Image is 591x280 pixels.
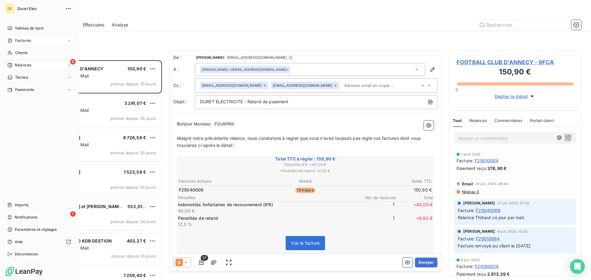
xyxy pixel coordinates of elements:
[342,81,413,90] input: Adresse email en copie ...
[173,82,195,89] label: Cc :
[196,56,224,59] span: [PERSON_NAME]
[112,22,128,28] span: Analyse
[458,243,530,248] span: Facture renvoyé au client le [DATE]
[178,195,359,200] span: Pénalités
[458,207,475,214] span: Facture :
[178,156,433,162] span: Total TTC à régler : 150,90 €
[124,101,147,106] span: 3 241,07 €
[70,211,76,217] span: 1
[15,38,31,43] span: Factures
[124,273,147,278] span: 1 259,40 €
[263,178,347,184] th: Retard
[456,157,473,164] span: Facture :
[202,67,228,72] span: [PERSON_NAME]
[475,182,508,186] span: 30 juil. 2025, 08:48
[5,266,43,276] img: Logo LeanPay
[461,189,479,194] span: Niveau 3
[458,235,475,242] span: Facture :
[111,254,156,258] span: prévue depuis 10 jours
[17,6,62,11] span: Duret Elec
[396,202,433,214] span: + 40,00 €
[456,271,486,277] span: Paiement reçu
[111,185,156,190] span: prévue depuis 35 jours
[202,84,262,87] span: [EMAIL_ADDRESS][DOMAIN_NAME]
[173,54,195,61] span: De :
[177,136,422,148] span: Malgré notre précédente relance, nous constatons à regret que vous n'avez toujours pas réglé vos ...
[202,67,288,72] div: <[EMAIL_ADDRESS][DOMAIN_NAME]>
[201,255,208,261] span: 1/1
[173,66,195,73] label: À :
[111,116,156,121] span: prévue depuis 35 jours
[178,221,356,227] p: 12,5 %
[15,50,27,56] span: Clients
[487,271,510,277] span: 2 813,29 €
[348,187,432,193] td: 150,90 €
[475,157,498,164] span: F25010084
[15,227,57,232] span: Paramètres et réglages
[70,59,76,65] span: 9
[177,121,192,126] span: Bonjour
[475,263,499,270] span: F24100029
[359,195,396,200] span: Nbr de factures
[461,258,480,262] span: 8 juil. 2025
[111,81,156,86] span: prévue depuis 35 jours
[453,118,462,123] span: Tout
[497,201,529,205] span: 21 juil. 2025, 07:35
[173,99,187,104] span: Objet :
[487,165,507,172] span: 378,90 €
[179,178,263,184] th: Factures échues
[463,200,495,206] span: [PERSON_NAME]
[178,162,433,168] span: Pénalités IFR : + 40,00 €
[456,58,573,66] span: FOOTBALL CLUB D'ANNECY - 9FCA
[415,258,437,267] button: Envoyer
[358,202,395,214] span: 1
[123,135,147,140] span: 8 726,56 €
[226,56,287,59] span: - [EMAIL_ADDRESS][DOMAIN_NAME]
[348,178,432,184] th: Solde TTC
[15,239,23,245] span: Aide
[15,26,43,31] span: Tableau de bord
[15,202,28,208] span: Imports
[495,93,528,100] span: Déplier le détail
[462,181,473,186] span: Email
[493,93,537,100] button: Déplier le détail
[456,263,473,270] span: Facture :
[127,66,146,71] span: 150,90 €
[469,118,487,123] span: Relances
[476,20,569,30] input: Rechercher
[178,202,356,208] p: Indemnités forfaitaires de recouvrement (IFR)
[396,215,433,227] span: + 6,92 €
[456,66,573,79] h3: 150,90 €
[193,121,212,128] span: Monsieur
[461,152,481,156] span: 1 août 2025
[295,187,315,193] span: 134 jours
[214,121,235,128] span: POURPRIX
[30,60,162,280] div: grid
[476,207,501,214] span: F25040009
[15,87,34,93] span: Paiements
[200,99,288,104] span: DURET ELECTRICITE - Retard de paiement
[5,4,15,14] div: DE
[179,187,203,193] span: F25040009
[15,75,28,80] span: Tâches
[530,118,554,123] span: Portail client
[15,62,31,68] span: Relances
[476,235,500,242] span: F25010084
[456,165,486,172] span: Paiement reçu
[178,168,433,174] span: Pénalités de retard : + 6,92 €
[111,219,156,224] span: prévue depuis 34 jours
[124,169,147,175] span: 1 523,58 €
[178,208,356,214] p: 40,00 €
[83,22,105,28] span: Effectuées
[570,259,585,274] div: Open Intercom Messenger
[127,204,146,209] span: 552,01 €
[14,215,37,220] span: Notifications
[456,87,458,92] span: 0
[358,215,395,227] span: 1
[497,230,528,233] span: 9 juil. 2025, 13:20
[396,195,433,200] span: Total
[458,215,525,220] span: Relance Thibaut ce jour par mail.
[15,251,38,257] span: Déconnexion
[5,237,74,247] a: Aide
[273,84,332,87] span: [EMAIL_ADDRESS][DOMAIN_NAME]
